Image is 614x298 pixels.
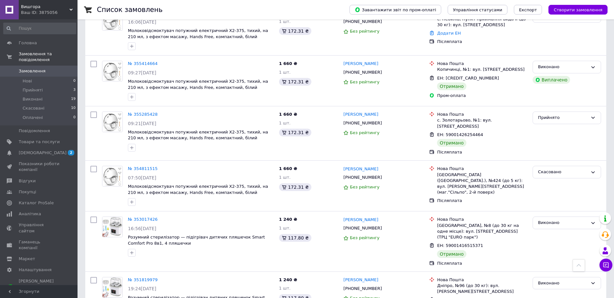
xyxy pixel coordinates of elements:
span: Без рейтингу [350,235,380,240]
a: № 355414664 [128,61,158,66]
button: Створити замовлення [548,5,608,15]
span: Головна [19,40,37,46]
div: Прийнято [538,114,588,121]
span: Вишгора [21,4,69,10]
span: 0 [73,78,76,84]
span: Каталог ProSale [19,200,54,206]
a: [PERSON_NAME] [343,166,378,172]
div: Виконано [538,219,588,226]
span: Прийняті [23,87,43,93]
div: [PHONE_NUMBER] [342,119,383,127]
div: Нова Пошта [437,166,527,172]
span: 1 шт. [279,286,291,291]
span: 2 [68,150,74,155]
div: [PHONE_NUMBER] [342,173,383,182]
span: Повідомлення [19,128,50,134]
img: Фото товару [102,61,122,81]
div: Виконано [538,280,588,287]
div: Отримано [437,82,466,90]
span: 1 шт. [279,19,291,24]
button: Завантажити звіт по пром-оплаті [349,5,441,15]
span: ЕН: [CREDIT_CARD_NUMBER] [437,76,499,80]
span: Експорт [519,7,537,12]
span: 10 [71,105,76,111]
span: ЕН: 59001416515371 [437,243,483,248]
span: Замовлення та повідомлення [19,51,78,63]
span: Показники роботи компанії [19,161,60,173]
div: Виплачено [533,76,570,84]
div: Післяплата [437,198,527,204]
div: [GEOGRAPHIC_DATA] ([GEOGRAPHIC_DATA].), №424 (до 5 кг): вул. [PERSON_NAME][STREET_ADDRESS] (маг."... [437,172,527,196]
div: Післяплата [437,261,527,266]
div: Отримано [437,139,466,147]
div: Нова Пошта [437,217,527,222]
span: 1 240 ₴ [279,217,297,222]
div: Дніпро, №96 (до 30 кг): вул. [PERSON_NAME][STREET_ADDRESS] [437,283,527,294]
a: Фото товару [102,112,123,132]
a: [PERSON_NAME] [343,277,378,283]
span: Розумний стерилізатор — підігрівач дитячих пляшечок Smart Comfort Pro 8в1, 4 пляшечки [128,235,265,246]
a: № 354811515 [128,166,158,171]
span: 1 шт. [279,226,291,230]
span: Аналітика [19,211,41,217]
span: 1 240 ₴ [279,277,297,282]
div: Післяплата [437,39,527,45]
img: Фото товару [102,277,122,297]
div: Післяплата [437,149,527,155]
span: 09:27[DATE] [128,70,156,75]
a: Молоковідсмоктувач потужний електричний X2-375, тихий, на 210 мл, з ефектом масажу, Hands Free, к... [128,79,268,90]
div: 117.80 ₴ [279,234,311,242]
span: 1 шт. [279,121,291,125]
button: Управління статусами [448,5,507,15]
span: [PERSON_NAME] та рахунки [19,278,60,296]
span: 1 шт. [279,175,291,180]
a: № 351819979 [128,277,158,282]
button: Експорт [514,5,542,15]
img: Фото товару [102,112,122,132]
span: 07:50[DATE] [128,175,156,180]
div: 172.31 ₴ [279,129,311,136]
span: Виконані [23,96,43,102]
span: Молоковідсмоктувач потужний електричний X2-375, тихий, на 210 мл, з ефектом масажу, Hands Free, к... [128,130,268,141]
span: Без рейтингу [350,185,380,189]
span: 1 660 ₴ [279,112,297,117]
span: 1 660 ₴ [279,61,297,66]
div: [PHONE_NUMBER] [342,284,383,293]
span: Оплачені [23,115,43,121]
a: № 355285428 [128,112,158,117]
div: Нова Пошта [437,112,527,117]
div: [PHONE_NUMBER] [342,17,383,26]
div: [PHONE_NUMBER] [342,68,383,77]
span: 16:06[DATE] [128,19,156,25]
span: Створити замовлення [554,7,602,12]
div: с. Золотарьово, №1: вул. [STREET_ADDRESS] [437,117,527,129]
span: 19:24[DATE] [128,286,156,291]
span: Нові [23,78,32,84]
span: Товари та послуги [19,139,60,145]
a: Фото товару [102,277,123,298]
input: Пошук [3,23,76,34]
a: Молоковідсмоктувач потужний електричний X2-375, тихий, на 210 мл, з ефектом масажу, Hands Free, к... [128,28,268,39]
span: Скасовані [23,105,45,111]
a: № 353017426 [128,217,158,222]
a: Фото товару [102,217,123,237]
div: с. Небилів, Пункт приймання-видачі (до 30 кг): вул. [STREET_ADDRESS] [437,16,527,28]
span: Без рейтингу [350,29,380,34]
span: 1 660 ₴ [279,166,297,171]
span: Молоковідсмоктувач потужний електричний X2-375, тихий, на 210 мл, з ефектом масажу, Hands Free, к... [128,184,268,195]
h1: Список замовлень [97,6,162,14]
span: ЕН: 59001426254464 [437,132,483,137]
div: Копичинці, №1: вул. [STREET_ADDRESS] [437,67,527,72]
div: Виконано [538,64,588,70]
a: Фото товару [102,61,123,81]
span: Замовлення [19,68,46,74]
span: 19 [71,96,76,102]
div: Ваш ID: 3875056 [21,10,78,16]
span: Відгуки [19,178,36,184]
span: 3 [73,87,76,93]
div: Пром-оплата [437,93,527,99]
span: 16:56[DATE] [128,226,156,231]
a: Фото товару [102,10,123,31]
span: Завантажити звіт по пром-оплаті [355,7,436,13]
